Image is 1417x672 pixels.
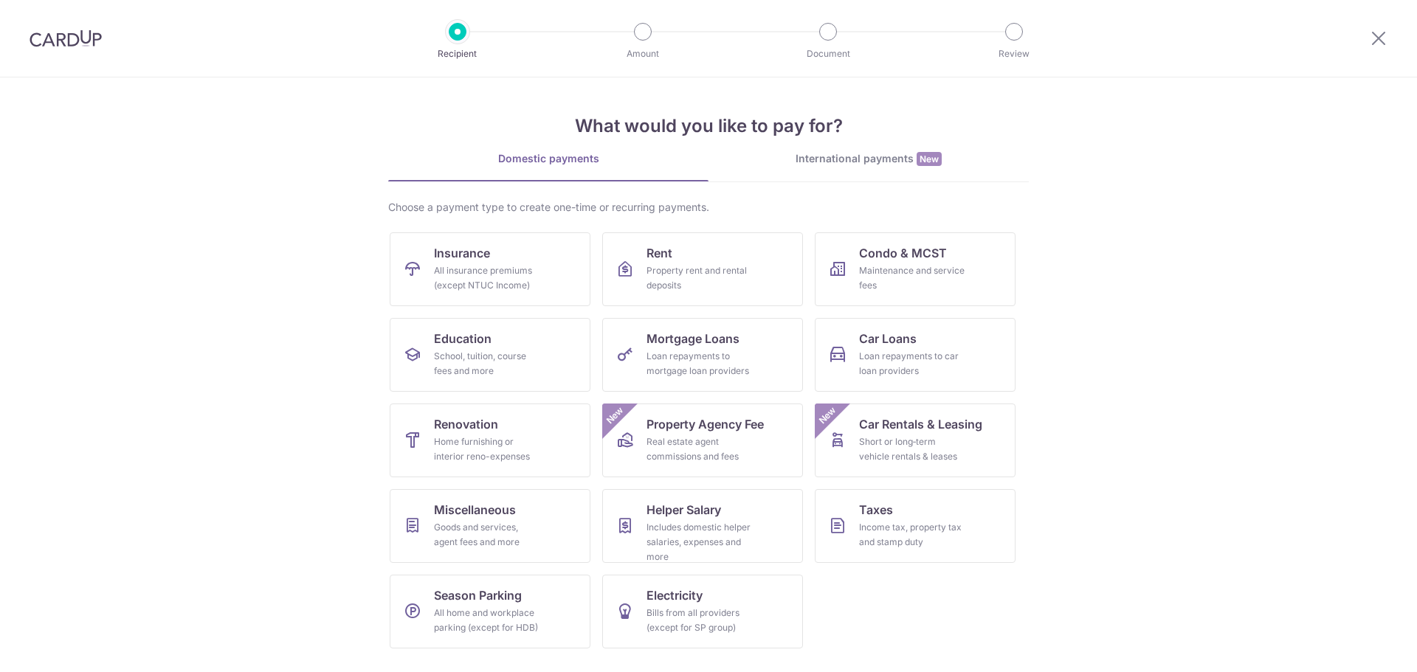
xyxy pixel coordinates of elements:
[815,403,1016,477] a: Car Rentals & LeasingShort or long‑term vehicle rentals & leasesNew
[773,46,883,61] p: Document
[388,113,1029,139] h4: What would you like to pay for?
[434,330,492,347] span: Education
[434,586,522,604] span: Season Parking
[815,318,1016,392] a: Car LoansLoan repayments to car loan providers
[388,151,708,166] div: Domestic payments
[917,152,942,166] span: New
[647,606,753,635] div: Bills from all providers (except for SP group)
[602,232,803,306] a: RentProperty rent and rental deposits
[859,263,965,293] div: Maintenance and service fees
[647,330,739,347] span: Mortgage Loans
[815,489,1016,563] a: TaxesIncome tax, property tax and stamp duty
[816,403,840,428] span: New
[602,489,803,563] a: Helper SalaryIncludes domestic helper salaries, expenses and more
[390,403,590,477] a: RenovationHome furnishing or interior reno-expenses
[1323,628,1402,665] iframe: Opens a widget where you can find more information
[434,520,540,550] div: Goods and services, agent fees and more
[30,30,102,47] img: CardUp
[647,586,703,604] span: Electricity
[859,501,893,519] span: Taxes
[647,415,764,433] span: Property Agency Fee
[434,434,540,464] div: Home furnishing or interior reno-expenses
[434,415,498,433] span: Renovation
[602,318,803,392] a: Mortgage LoansLoan repayments to mortgage loan providers
[815,232,1016,306] a: Condo & MCSTMaintenance and service fees
[388,200,1029,215] div: Choose a payment type to create one-time or recurring payments.
[434,606,540,635] div: All home and workplace parking (except for HDB)
[647,520,753,564] div: Includes domestic helper salaries, expenses and more
[390,575,590,648] a: Season ParkingAll home and workplace parking (except for HDB)
[434,501,516,519] span: Miscellaneous
[859,415,982,433] span: Car Rentals & Leasing
[390,232,590,306] a: InsuranceAll insurance premiums (except NTUC Income)
[959,46,1069,61] p: Review
[434,349,540,378] div: School, tuition, course fees and more
[647,434,753,464] div: Real estate agent commissions and fees
[859,520,965,550] div: Income tax, property tax and stamp duty
[390,489,590,563] a: MiscellaneousGoods and services, agent fees and more
[434,244,490,262] span: Insurance
[390,318,590,392] a: EducationSchool, tuition, course fees and more
[588,46,697,61] p: Amount
[647,244,672,262] span: Rent
[647,501,721,519] span: Helper Salary
[859,244,947,262] span: Condo & MCST
[434,263,540,293] div: All insurance premiums (except NTUC Income)
[603,403,627,428] span: New
[708,151,1029,167] div: International payments
[403,46,512,61] p: Recipient
[602,575,803,648] a: ElectricityBills from all providers (except for SP group)
[647,349,753,378] div: Loan repayments to mortgage loan providers
[602,403,803,477] a: Property Agency FeeReal estate agent commissions and feesNew
[859,349,965,378] div: Loan repayments to car loan providers
[647,263,753,293] div: Property rent and rental deposits
[859,434,965,464] div: Short or long‑term vehicle rentals & leases
[859,330,917,347] span: Car Loans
